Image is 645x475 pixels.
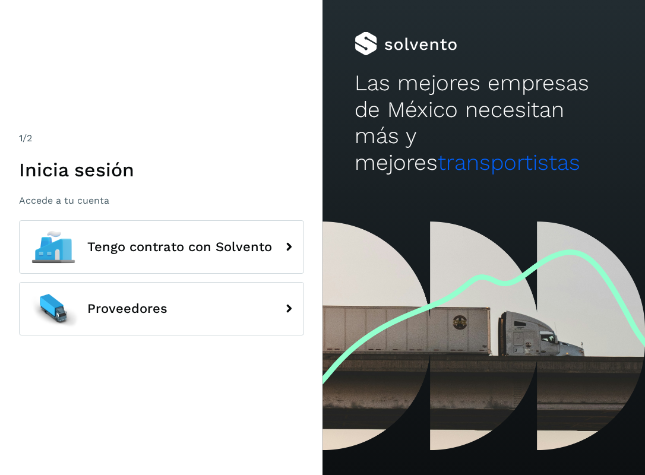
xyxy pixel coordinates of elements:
[19,131,304,145] div: /2
[19,282,304,335] button: Proveedores
[355,70,612,176] h2: Las mejores empresas de México necesitan más y mejores
[438,150,580,175] span: transportistas
[19,132,23,144] span: 1
[87,240,272,254] span: Tengo contrato con Solvento
[87,302,167,316] span: Proveedores
[19,159,304,181] h1: Inicia sesión
[19,220,304,274] button: Tengo contrato con Solvento
[19,195,304,206] p: Accede a tu cuenta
